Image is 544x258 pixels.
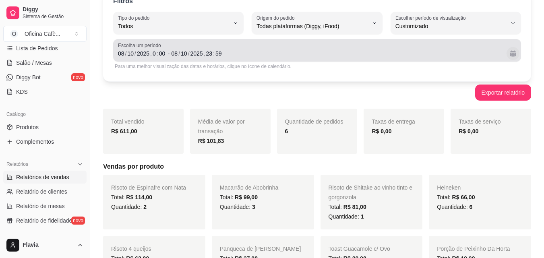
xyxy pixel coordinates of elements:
[343,204,366,210] span: R$ 81,00
[220,184,279,191] span: Macarrão de Abobrinha
[126,194,152,200] span: R$ 114,00
[115,63,519,70] div: Para uma melhor visualização das datas e horários, clique no ícone de calendário.
[23,241,74,249] span: Flavia
[212,50,215,58] div: :
[3,171,87,184] a: Relatórios de vendas
[180,50,188,58] div: mês, Data final,
[168,49,170,58] span: -
[469,204,472,210] span: 6
[118,14,152,21] label: Tipo do pedido
[111,128,137,134] strong: R$ 611,00
[3,26,87,42] button: Select a team
[220,204,255,210] span: Quantidade:
[111,246,151,252] span: Risoto 4 queijos
[372,128,391,134] strong: R$ 0,00
[149,50,153,58] div: ,
[437,184,461,191] span: Heineken
[437,246,510,252] span: Porção de Peixinho Da Horta
[215,50,223,58] div: minuto, Data final,
[452,194,475,200] span: R$ 66,00
[152,50,157,58] div: hora, Data inicial,
[391,12,521,34] button: Escolher período de visualizaçãoCustomizado
[178,50,181,58] div: /
[16,59,52,67] span: Salão / Mesas
[171,50,179,58] div: dia, Data final,
[329,184,413,200] span: Risoto de Shitake ao vinho tinto e gorgonzola
[111,204,147,210] span: Quantidade:
[205,50,213,58] div: hora, Data final,
[111,184,186,191] span: Risoto de Espinafre com Nata
[3,108,87,121] div: Catálogo
[23,13,83,20] span: Sistema de Gestão
[16,73,41,81] span: Diggy Bot
[198,138,224,144] strong: R$ 101,83
[459,118,501,125] span: Taxas de serviço
[329,246,390,252] span: Toast Guacamole c/ Ovo
[220,194,258,200] span: Total:
[16,44,58,52] span: Lista de Pedidos
[124,50,128,58] div: /
[111,118,145,125] span: Total vendido
[16,123,39,131] span: Produtos
[3,214,87,227] a: Relatório de fidelidadenovo
[203,50,206,58] div: ,
[16,202,65,210] span: Relatório de mesas
[329,213,364,220] span: Quantidade:
[329,204,366,210] span: Total:
[3,56,87,69] a: Salão / Mesas
[437,204,472,210] span: Quantidade:
[437,194,475,200] span: Total:
[16,88,28,96] span: KDS
[113,12,244,34] button: Tipo do pedidoTodos
[23,6,83,13] span: Diggy
[198,118,245,134] span: Média de valor por transação
[6,161,28,167] span: Relatórios
[111,194,152,200] span: Total:
[459,128,478,134] strong: R$ 0,00
[117,50,125,58] div: dia, Data inicial,
[395,22,507,30] span: Customizado
[3,42,87,55] a: Lista de Pedidos
[252,204,255,210] span: 3
[158,50,166,58] div: minuto, Data inicial,
[285,128,288,134] strong: 6
[134,50,137,58] div: /
[143,204,147,210] span: 2
[3,71,87,84] a: Diggy Botnovo
[3,121,87,134] a: Produtos
[395,14,468,21] label: Escolher período de visualização
[16,188,67,196] span: Relatório de clientes
[190,50,204,58] div: ano, Data final,
[475,85,531,101] button: Exportar relatório
[3,200,87,213] a: Relatório de mesas
[507,47,519,60] button: Calendário
[220,246,301,252] span: Panqueca de [PERSON_NAME]
[3,85,87,98] a: KDS
[3,185,87,198] a: Relatório de clientes
[103,162,531,171] h5: Vendas por produto
[25,30,60,38] div: Oficina Cafè ...
[16,173,69,181] span: Relatórios de vendas
[256,22,368,30] span: Todas plataformas (Diggy, iFood)
[16,217,72,225] span: Relatório de fidelidade
[118,42,516,49] span: Escolha um período
[252,12,382,34] button: Origem do pedidoTodas plataformas (Diggy, iFood)
[187,50,190,58] div: /
[361,213,364,220] span: 1
[3,135,87,148] a: Complementos
[172,49,503,58] div: Data final
[372,118,415,125] span: Taxas de entrega
[16,138,54,146] span: Complementos
[3,3,87,23] a: DiggySistema de Gestão
[235,194,258,200] span: R$ 99,00
[256,14,297,21] label: Origem do pedido
[3,235,87,255] button: Flavia
[136,50,150,58] div: ano, Data inicial,
[156,50,159,58] div: :
[126,50,134,58] div: mês, Data inicial,
[118,22,229,30] span: Todos
[285,118,343,125] span: Quantidade de pedidos
[10,30,18,38] span: O
[118,49,166,58] div: Data inicial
